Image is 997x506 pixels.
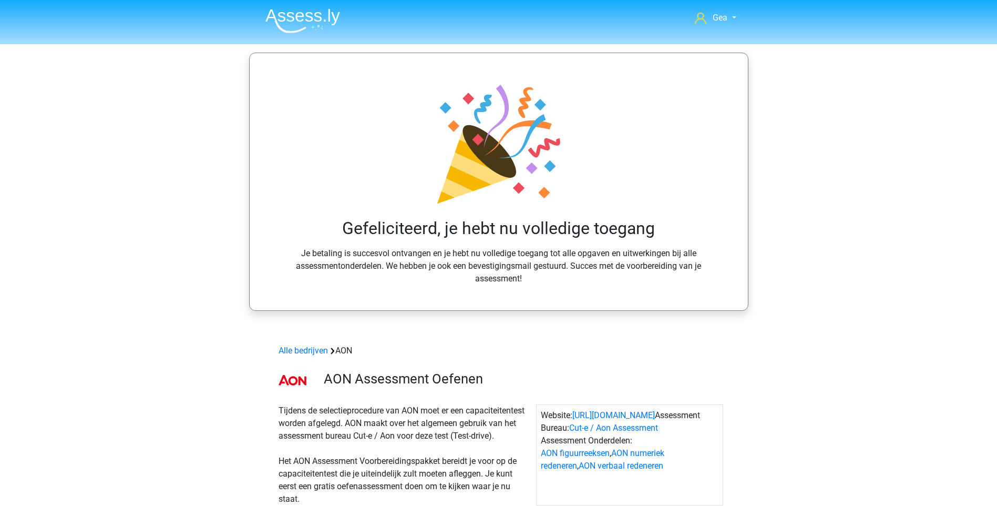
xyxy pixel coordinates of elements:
a: Cut-e / Aon Assessment [569,423,658,433]
div: AON [274,345,723,357]
a: [URL][DOMAIN_NAME] [572,410,655,420]
div: Je betaling is succesvol ontvangen en je hebt nu volledige toegang tot alle opgaven en uitwerking... [275,78,723,285]
span: Gea [713,13,727,23]
img: Assessly [265,8,340,33]
a: Gea [691,12,740,24]
h2: Gefeliciteerd, je hebt nu volledige toegang [279,218,718,238]
div: Tijdens de selectieprocedure van AON moet er een capaciteitentest worden afgelegd. AON maakt over... [274,404,536,505]
a: AON figuurreeksen [541,448,610,458]
div: Website: Assessment Bureau: Assessment Onderdelen: , , [536,404,723,505]
a: AON verbaal redeneren [579,461,663,471]
h3: AON Assessment Oefenen [324,371,715,387]
a: Alle bedrijven [279,346,328,356]
a: AON numeriek redeneren [541,448,664,471]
